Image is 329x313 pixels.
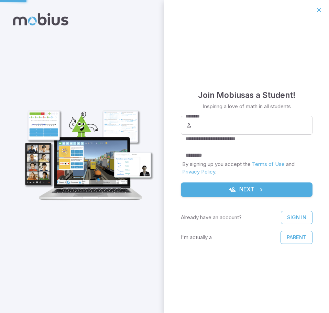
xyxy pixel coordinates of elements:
[281,231,312,244] button: Parent
[182,160,311,176] p: By signing up you accept the and .
[181,182,312,197] button: Next
[182,168,215,175] a: Privacy Policy
[203,103,291,110] p: Inspiring a love of math in all students
[252,161,285,167] a: Terms of Use
[198,89,296,101] h4: Join Mobius as a Student !
[281,211,312,224] a: Sign In
[181,214,242,221] p: Already have an account?
[181,234,212,241] p: I'm actually a
[19,108,156,203] img: student_1-illustration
